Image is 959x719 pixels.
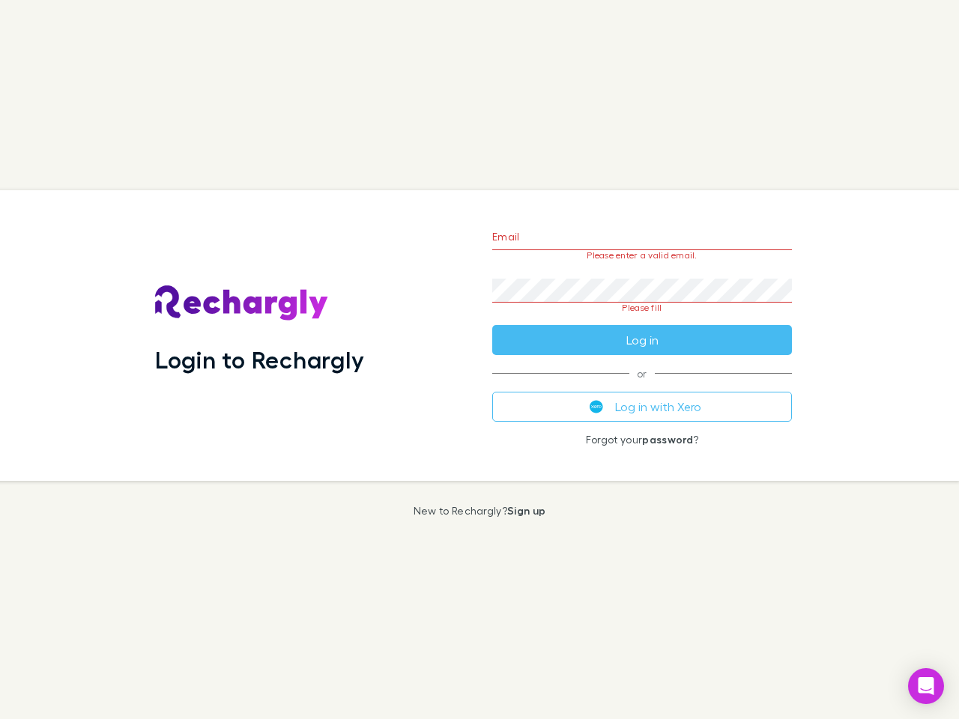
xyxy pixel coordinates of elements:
p: Please enter a valid email. [492,250,792,261]
img: Rechargly's Logo [155,285,329,321]
span: or [492,373,792,374]
a: Sign up [507,504,545,517]
p: New to Rechargly? [414,505,546,517]
a: password [642,433,693,446]
img: Xero's logo [590,400,603,413]
button: Log in with Xero [492,392,792,422]
div: Open Intercom Messenger [908,668,944,704]
p: Forgot your ? [492,434,792,446]
p: Please fill [492,303,792,313]
h1: Login to Rechargly [155,345,364,374]
button: Log in [492,325,792,355]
